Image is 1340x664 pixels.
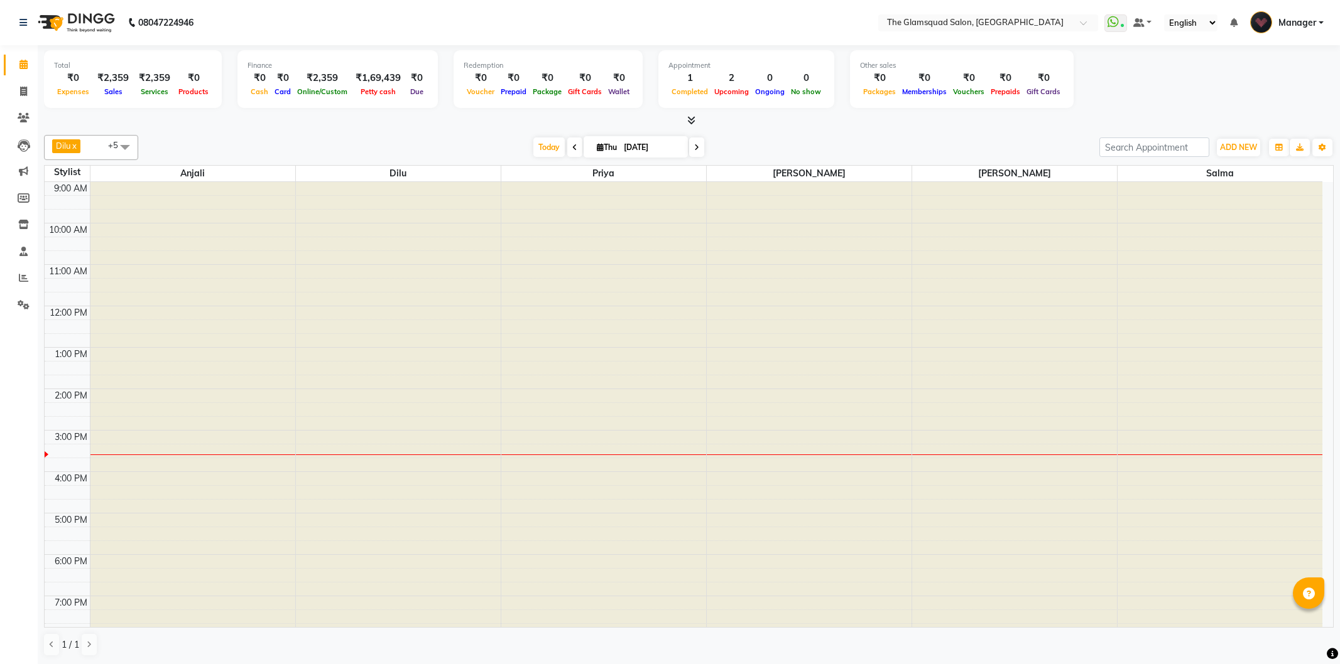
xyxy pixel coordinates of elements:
span: Sales [101,87,126,96]
div: 0 [788,71,824,85]
span: Thu [594,142,620,152]
div: ₹0 [565,71,605,85]
span: Petty cash [357,87,399,96]
div: Redemption [464,60,633,71]
div: 1 [668,71,711,85]
span: [PERSON_NAME] [912,166,1117,181]
a: x [71,141,77,151]
span: Prepaids [988,87,1023,96]
div: ₹0 [464,71,498,85]
span: Priya [501,166,706,181]
div: 3:00 PM [52,431,90,444]
span: Wallet [605,87,633,96]
div: Other sales [860,60,1064,71]
div: 4:00 PM [52,472,90,485]
span: Expenses [54,87,92,96]
div: ₹0 [1023,71,1064,85]
span: Cash [248,87,271,96]
span: Gift Cards [565,87,605,96]
span: [PERSON_NAME] [707,166,912,181]
div: ₹2,359 [294,71,351,85]
div: ₹2,359 [134,71,175,85]
div: 0 [752,71,788,85]
span: Services [138,87,172,96]
div: ₹0 [248,71,271,85]
div: 6:00 PM [52,555,90,568]
div: ₹1,69,439 [351,71,406,85]
div: ₹0 [988,71,1023,85]
div: 10:00 AM [46,223,90,237]
span: Voucher [464,87,498,96]
span: ADD NEW [1220,142,1257,152]
div: 9:00 AM [52,182,90,195]
span: Vouchers [950,87,988,96]
span: Anjali [90,166,295,181]
div: ₹0 [899,71,950,85]
b: 08047224946 [138,5,193,40]
span: Gift Cards [1023,87,1064,96]
div: Stylist [45,166,90,179]
div: 7:00 PM [52,596,90,609]
div: ₹0 [498,71,530,85]
img: logo [32,5,118,40]
div: 12:00 PM [47,306,90,319]
button: ADD NEW [1217,139,1260,156]
span: 1 / 1 [62,638,79,651]
div: ₹0 [175,71,212,85]
span: Completed [668,87,711,96]
div: ₹0 [860,71,899,85]
div: ₹0 [271,71,294,85]
span: Dilu [296,166,501,181]
div: ₹0 [950,71,988,85]
input: 2025-09-04 [620,138,683,157]
span: Products [175,87,212,96]
span: Packages [860,87,899,96]
div: 2:00 PM [52,389,90,402]
div: ₹0 [530,71,565,85]
div: 1:00 PM [52,348,90,361]
span: Prepaid [498,87,530,96]
span: Package [530,87,565,96]
span: Due [407,87,427,96]
div: 11:00 AM [46,265,90,278]
div: ₹2,359 [92,71,134,85]
span: Online/Custom [294,87,351,96]
span: Salma [1118,166,1323,181]
span: Upcoming [711,87,752,96]
span: Ongoing [752,87,788,96]
div: Appointment [668,60,824,71]
span: No show [788,87,824,96]
img: Manager [1250,11,1272,33]
span: Manager [1278,16,1316,29]
div: 2 [711,71,752,85]
div: ₹0 [605,71,633,85]
div: Total [54,60,212,71]
input: Search Appointment [1099,137,1209,157]
span: Today [533,137,565,157]
span: Dilu [56,141,71,151]
span: Card [271,87,294,96]
div: Finance [248,60,428,71]
div: ₹0 [406,71,428,85]
span: Memberships [899,87,950,96]
div: 5:00 PM [52,513,90,527]
span: +5 [108,140,128,150]
div: ₹0 [54,71,92,85]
